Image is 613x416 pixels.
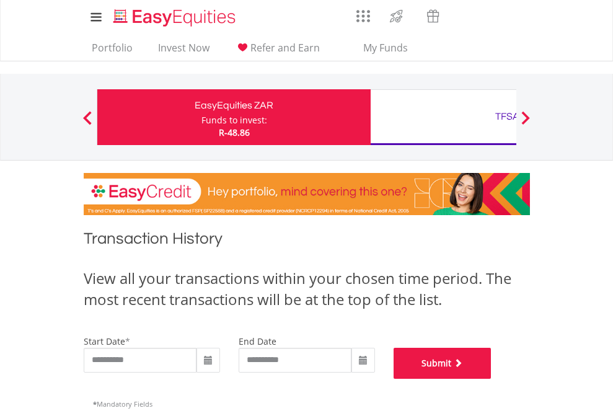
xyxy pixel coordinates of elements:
[84,335,125,347] label: start date
[239,335,276,347] label: end date
[84,173,530,215] img: EasyCredit Promotion Banner
[93,399,152,409] span: Mandatory Fields
[87,42,138,61] a: Portfolio
[75,117,100,130] button: Previous
[108,3,240,28] a: Home page
[111,7,240,28] img: EasyEquities_Logo.png
[219,126,250,138] span: R-48.86
[386,6,407,26] img: thrive-v2.svg
[201,114,267,126] div: Funds to invest:
[84,268,530,311] div: View all your transactions within your chosen time period. The most recent transactions will be a...
[514,3,546,30] a: My Profile
[513,117,538,130] button: Next
[105,97,363,114] div: EasyEquities ZAR
[415,3,451,26] a: Vouchers
[230,42,325,61] a: Refer and Earn
[483,3,514,28] a: FAQ's and Support
[423,6,443,26] img: vouchers-v2.svg
[84,228,530,255] h1: Transaction History
[348,3,378,23] a: AppsGrid
[451,3,483,28] a: Notifications
[153,42,214,61] a: Invest Now
[345,40,426,56] span: My Funds
[250,41,320,55] span: Refer and Earn
[394,348,492,379] button: Submit
[356,9,370,23] img: grid-menu-icon.svg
